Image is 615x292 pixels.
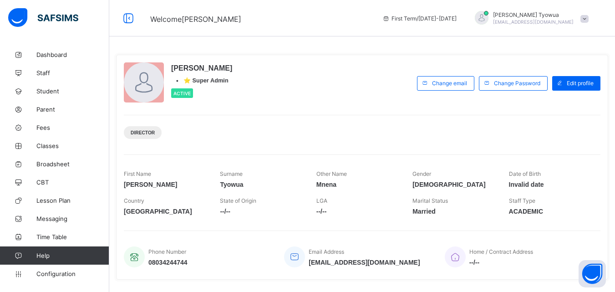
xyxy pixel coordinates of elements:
span: [PERSON_NAME] Tyowua [493,11,574,18]
span: Email Address [309,248,344,255]
span: Edit profile [567,80,594,87]
span: Tyowua [220,181,302,188]
span: State of Origin [220,197,256,204]
span: session/term information [382,15,457,22]
span: [EMAIL_ADDRESS][DOMAIN_NAME] [309,259,420,266]
span: Fees [36,124,109,131]
span: --/-- [316,208,399,215]
button: Open asap [579,260,606,287]
span: [EMAIL_ADDRESS][DOMAIN_NAME] [493,19,574,25]
span: Welcome [PERSON_NAME] [150,15,241,24]
span: LGA [316,197,327,204]
span: [PERSON_NAME] [171,64,232,72]
span: CBT [36,179,109,186]
span: Staff [36,69,109,77]
span: Student [36,87,109,95]
span: DIRECTOR [131,130,155,135]
span: --/-- [469,259,533,266]
span: Married [412,208,495,215]
span: Marital Status [412,197,448,204]
span: Home / Contract Address [469,248,533,255]
span: Messaging [36,215,109,222]
span: Staff Type [509,197,535,204]
span: Date of Birth [509,170,541,177]
span: Phone Number [148,248,186,255]
span: [GEOGRAPHIC_DATA] [124,208,206,215]
span: --/-- [220,208,302,215]
span: 08034244744 [148,259,188,266]
span: Other Name [316,170,347,177]
span: Mnena [316,181,399,188]
img: safsims [8,8,78,27]
span: Country [124,197,144,204]
span: Gender [412,170,431,177]
span: ⭐ Super Admin [183,77,229,84]
span: Time Table [36,233,109,241]
span: ACADEMIC [509,208,591,215]
span: [PERSON_NAME] [124,181,206,188]
span: Configuration [36,270,109,277]
span: Broadsheet [36,160,109,168]
span: Invalid date [509,181,591,188]
span: Help [36,252,109,259]
span: First Name [124,170,151,177]
span: Lesson Plan [36,197,109,204]
span: Classes [36,142,109,149]
span: Change Password [494,80,540,87]
div: LorettaTyowua [466,11,593,26]
span: Surname [220,170,243,177]
span: Dashboard [36,51,109,58]
span: Change email [432,80,467,87]
div: • [171,77,232,84]
span: Active [173,91,191,96]
span: [DEMOGRAPHIC_DATA] [412,181,495,188]
span: Parent [36,106,109,113]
